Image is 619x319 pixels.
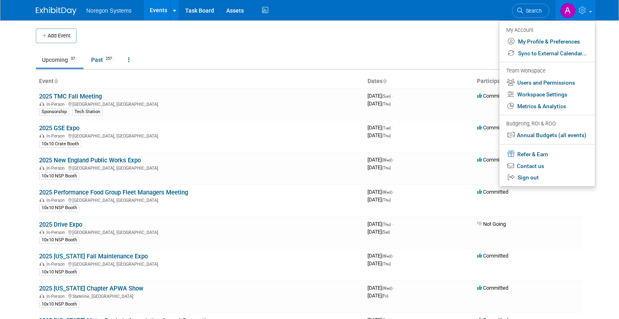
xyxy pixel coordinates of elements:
[39,260,361,267] div: [GEOGRAPHIC_DATA], [GEOGRAPHIC_DATA]
[367,253,395,259] span: [DATE]
[85,52,120,68] a: Past257
[54,78,58,84] a: Sort by Event Name
[499,48,595,59] a: Sync to External Calendar...
[46,294,67,299] span: In-Person
[382,286,392,291] span: (Wed)
[39,101,361,107] div: [GEOGRAPHIC_DATA], [GEOGRAPHIC_DATA]
[39,229,361,235] div: [GEOGRAPHIC_DATA], [GEOGRAPHIC_DATA]
[523,8,542,14] span: Search
[367,197,391,203] span: [DATE]
[367,285,395,291] span: [DATE]
[382,198,391,202] span: (Thu)
[367,164,391,170] span: [DATE]
[392,125,393,131] span: -
[46,102,67,107] span: In-Person
[499,101,595,112] a: Metrics & Analytics
[477,285,508,291] span: Committed
[477,157,508,163] span: Committed
[382,190,392,194] span: (Wed)
[39,269,79,276] div: 10x10 NSP Booth
[39,133,44,138] img: In-Person Event
[382,254,392,258] span: (Wed)
[499,172,595,184] a: Sign out
[36,7,77,15] img: ExhibitDay
[499,148,595,160] a: Refer & Earn
[499,77,595,89] a: Users and Permissions
[364,74,474,88] th: Dates
[39,93,102,100] a: 2025 TMC Fall Meeting
[474,74,583,88] th: Participation
[36,74,364,88] th: Event
[382,158,392,162] span: (Wed)
[394,189,395,195] span: -
[39,140,81,148] div: 10x10 Crate Booth
[39,108,69,116] div: Sponsorship
[39,262,44,266] img: In-Person Event
[39,294,44,298] img: In-Person Event
[46,166,67,171] span: In-Person
[392,221,393,227] span: -
[477,221,506,227] span: Not Going
[39,236,79,244] div: 10x10 NSP Booth
[506,120,587,128] div: Budgeting, ROI & ROO
[39,253,148,260] a: 2025 [US_STATE] Fall Maintenance Expo
[512,4,549,18] a: Search
[68,56,77,62] span: 37
[39,125,79,132] a: 2025 GSE Expo
[382,230,390,234] span: (Sat)
[36,28,77,43] button: Add Event
[367,101,391,107] span: [DATE]
[103,56,114,62] span: 257
[39,221,82,228] a: 2025 Drive Expo
[39,102,44,106] img: In-Person Event
[499,160,595,172] a: Contact us
[39,293,361,299] div: Stateline, [GEOGRAPHIC_DATA]
[367,229,390,235] span: [DATE]
[367,260,391,267] span: [DATE]
[382,102,391,106] span: (Thu)
[39,198,44,202] img: In-Person Event
[367,293,388,299] span: [DATE]
[39,301,79,308] div: 10x10 NSP Booth
[382,222,391,227] span: (Thu)
[477,93,508,99] span: Committed
[499,129,595,141] a: Annual Budgets (all events)
[392,93,393,99] span: -
[367,221,393,227] span: [DATE]
[382,294,388,298] span: (Fri)
[39,204,79,212] div: 10x10 NSP Booth
[382,262,391,266] span: (Thu)
[39,285,143,292] a: 2025 [US_STATE] Chapter APWA Show
[367,93,393,99] span: [DATE]
[39,166,44,170] img: In-Person Event
[499,36,595,48] a: My Profile & Preferences
[39,132,361,139] div: [GEOGRAPHIC_DATA], [GEOGRAPHIC_DATA]
[382,94,391,98] span: (Sun)
[39,230,44,234] img: In-Person Event
[367,125,393,131] span: [DATE]
[394,285,395,291] span: -
[383,78,387,84] a: Sort by Start Date
[506,67,587,76] div: Team Workspace
[560,3,575,18] img: Ali Connell
[72,108,103,116] div: Tech Station
[46,262,67,267] span: In-Person
[394,253,395,259] span: -
[46,198,67,203] span: In-Person
[36,52,83,68] a: Upcoming37
[367,189,395,195] span: [DATE]
[39,173,79,180] div: 10x10 NSP Booth
[39,157,141,164] a: 2025 New England Public Works Expo
[39,189,188,196] a: 2025 Performance Food Group Fleet Managers Meeting
[367,132,391,138] span: [DATE]
[477,253,508,259] span: Committed
[506,25,587,35] div: My Account
[394,157,395,163] span: -
[46,133,67,139] span: In-Person
[499,89,595,101] a: Workspace Settings
[477,189,508,195] span: Committed
[367,157,395,163] span: [DATE]
[382,126,391,130] span: (Tue)
[46,230,67,235] span: In-Person
[382,166,391,170] span: (Thu)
